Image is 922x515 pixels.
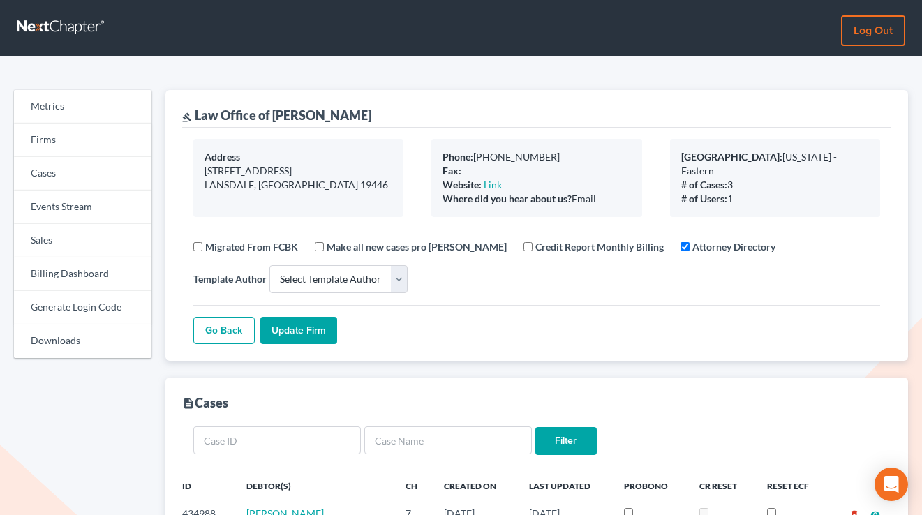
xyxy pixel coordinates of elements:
a: Downloads [14,324,151,358]
div: 1 [681,192,869,206]
b: Address [205,151,240,163]
a: Events Stream [14,191,151,224]
th: Ch [394,472,433,500]
div: Open Intercom Messenger [875,468,908,501]
a: Generate Login Code [14,291,151,324]
b: Website: [443,179,482,191]
th: Last Updated [518,472,613,500]
label: Template Author [193,271,267,286]
th: ID [165,472,235,500]
label: Credit Report Monthly Billing [535,239,664,254]
a: Link [484,179,502,191]
div: Cases [182,394,228,411]
a: Firms [14,124,151,157]
input: Filter [535,427,597,455]
div: [US_STATE] - Eastern [681,150,869,178]
a: Cases [14,157,151,191]
a: Sales [14,224,151,257]
a: Metrics [14,90,151,124]
b: Where did you hear about us? [443,193,572,204]
th: Created On [433,472,517,500]
i: gavel [182,112,192,122]
input: Case Name [364,426,532,454]
div: LANSDALE, [GEOGRAPHIC_DATA] 19446 [205,178,392,192]
label: Attorney Directory [692,239,775,254]
b: Phone: [443,151,473,163]
div: Law Office of [PERSON_NAME] [182,107,371,124]
label: Make all new cases pro [PERSON_NAME] [327,239,507,254]
div: 3 [681,178,869,192]
a: Billing Dashboard [14,257,151,291]
b: # of Users: [681,193,727,204]
label: Migrated From FCBK [205,239,298,254]
th: Reset ECF [756,472,828,500]
th: CR Reset [688,472,757,500]
th: Debtor(s) [235,472,394,500]
b: Fax: [443,165,461,177]
input: Case ID [193,426,361,454]
div: Email [443,192,630,206]
a: Go Back [193,317,255,345]
b: # of Cases: [681,179,727,191]
input: Update Firm [260,317,337,345]
a: Log out [841,15,905,46]
b: [GEOGRAPHIC_DATA]: [681,151,782,163]
i: description [182,397,195,410]
div: [STREET_ADDRESS] [205,164,392,178]
div: [PHONE_NUMBER] [443,150,630,164]
th: ProBono [613,472,688,500]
